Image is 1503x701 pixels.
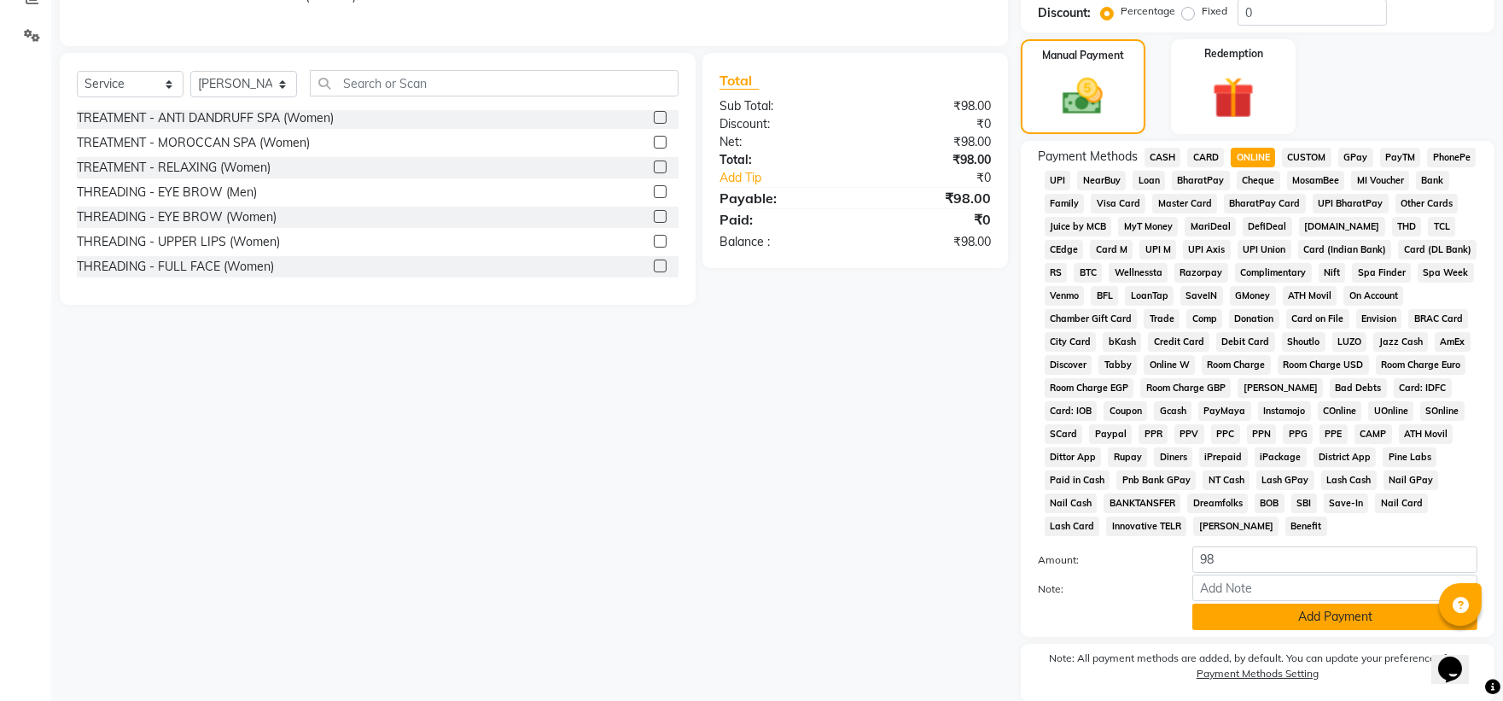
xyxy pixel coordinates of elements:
span: GMoney [1230,286,1276,306]
div: ₹98.00 [855,151,1004,169]
span: Online W [1144,355,1195,375]
span: UPI Union [1238,240,1291,260]
div: THREADING - UPPER LIPS (Women) [77,233,280,251]
span: Instamojo [1258,401,1311,421]
a: Add Tip [707,169,880,187]
span: Payment Methods [1038,148,1138,166]
span: bKash [1103,332,1141,352]
span: Spa Week [1418,263,1474,283]
span: BFL [1091,286,1118,306]
span: BANKTANSFER [1104,494,1180,513]
span: Bank [1416,171,1449,190]
span: Card: IOB [1045,401,1098,421]
span: Room Charge GBP [1140,378,1231,398]
span: ONLINE [1231,148,1275,167]
span: Credit Card [1148,332,1209,352]
div: Payable: [707,188,855,208]
span: Nail Cash [1045,494,1098,513]
div: ₹98.00 [855,188,1004,208]
label: Redemption [1204,46,1263,61]
div: ₹98.00 [855,233,1004,251]
input: Add Note [1192,575,1477,601]
span: PayTM [1380,148,1421,167]
img: _cash.svg [1050,73,1116,120]
span: Venmo [1045,286,1085,306]
span: Innovative TELR [1106,517,1186,536]
div: TREATMENT - ANTI DANDRUFF SPA (Women) [77,109,334,127]
div: ₹0 [855,115,1004,133]
span: Pine Labs [1383,447,1436,467]
span: Visa Card [1091,194,1145,213]
span: Nail Card [1375,494,1428,513]
span: BharatPay [1172,171,1230,190]
span: TCL [1428,217,1455,237]
span: SBI [1291,494,1317,513]
span: NearBuy [1077,171,1126,190]
span: LUZO [1332,332,1367,352]
span: MariDeal [1185,217,1236,237]
button: Add Payment [1192,604,1477,630]
span: [PERSON_NAME] [1193,517,1279,536]
div: ₹0 [855,209,1004,230]
span: UPI BharatPay [1313,194,1389,213]
span: Shoutlo [1282,332,1325,352]
div: ₹98.00 [855,97,1004,115]
span: On Account [1343,286,1403,306]
span: THD [1392,217,1422,237]
label: Amount: [1025,552,1180,568]
span: PPE [1319,424,1348,444]
span: Discover [1045,355,1092,375]
span: BRAC Card [1408,309,1468,329]
span: GPay [1338,148,1373,167]
span: CASH [1145,148,1181,167]
span: Other Cards [1395,194,1459,213]
span: Card (Indian Bank) [1298,240,1392,260]
span: iPrepaid [1199,447,1248,467]
span: SCard [1045,424,1083,444]
span: CUSTOM [1282,148,1331,167]
span: Room Charge EGP [1045,378,1134,398]
span: ATH Movil [1399,424,1453,444]
iframe: chat widget [1431,633,1486,684]
span: UOnline [1368,401,1413,421]
span: Diners [1154,447,1192,467]
div: Total: [707,151,855,169]
span: MI Voucher [1351,171,1409,190]
span: Debit Card [1216,332,1275,352]
span: Chamber Gift Card [1045,309,1138,329]
span: LoanTap [1125,286,1174,306]
span: Gcash [1154,401,1191,421]
span: SOnline [1420,401,1465,421]
span: Tabby [1098,355,1137,375]
span: Lash Cash [1321,470,1377,490]
span: Dittor App [1045,447,1102,467]
div: ₹98.00 [855,133,1004,151]
span: Trade [1144,309,1180,329]
span: Cheque [1237,171,1280,190]
div: Balance : [707,233,855,251]
div: THREADING - EYE BROW (Men) [77,184,257,202]
div: Discount: [1038,4,1091,22]
span: DefiDeal [1243,217,1292,237]
label: Payment Methods Setting [1197,666,1319,681]
span: AmEx [1435,332,1471,352]
span: ATH Movil [1283,286,1337,306]
div: THREADING - FULL FACE (Women) [77,258,274,276]
span: iPackage [1255,447,1307,467]
span: Juice by MCB [1045,217,1112,237]
span: BTC [1074,263,1102,283]
span: UPI M [1139,240,1176,260]
span: City Card [1045,332,1097,352]
span: COnline [1318,401,1362,421]
div: TREATMENT - MOROCCAN SPA (Women) [77,134,310,152]
span: Total [719,72,759,90]
span: PPN [1247,424,1277,444]
span: CEdge [1045,240,1084,260]
div: Net: [707,133,855,151]
span: PPV [1174,424,1204,444]
span: PPR [1139,424,1168,444]
span: Envision [1356,309,1402,329]
div: ₹0 [880,169,1004,187]
label: Percentage [1121,3,1175,19]
label: Note: All payment methods are added, by default. You can update your preferences from [1038,651,1477,688]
